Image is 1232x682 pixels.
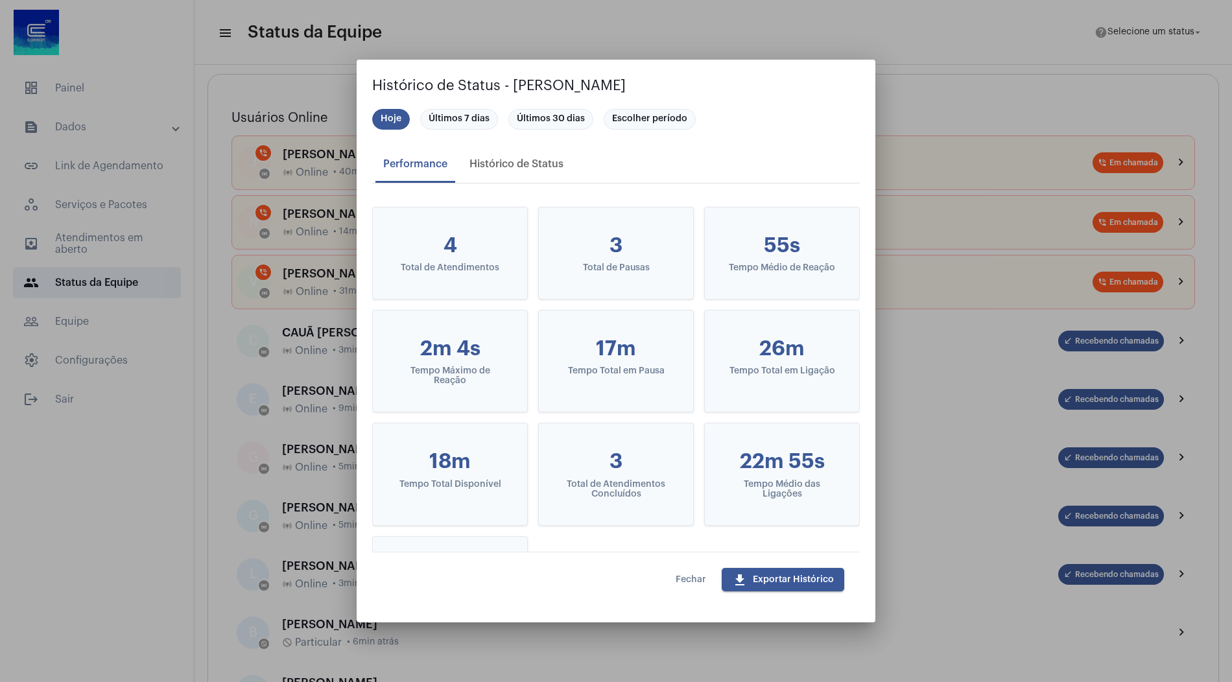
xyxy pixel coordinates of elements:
button: Exportar Histórico [722,568,844,591]
div: Tempo Total em Ligação [726,366,838,376]
div: 18m [394,449,506,474]
span: Exportar Histórico [732,575,834,584]
mat-chip: Hoje [372,109,410,130]
div: Tempo Médio de Reação [726,263,838,273]
div: Total de Atendimentos Concluídos [560,480,672,499]
span: Fechar [676,575,706,584]
div: 26m [726,336,838,361]
div: Tempo Médio das Ligações [726,480,838,499]
div: 2m 4s [394,336,506,361]
mat-chip: Últimos 30 dias [508,109,593,130]
div: Tempo Máximo de Reação [394,366,506,386]
div: 4 [394,233,506,258]
mat-chip: Escolher período [604,109,696,130]
div: Tempo Total Disponível [394,480,506,489]
div: 22m 55s [726,449,838,474]
div: Total de Atendimentos [394,263,506,273]
div: Tempo Total em Pausa [560,366,672,376]
mat-chip-list: Seleção de período [372,106,860,132]
mat-icon: download [732,572,748,588]
div: Performance [383,158,447,170]
div: 55s [726,233,838,258]
mat-chip: Últimos 7 dias [420,109,498,130]
div: 3 [560,233,672,258]
div: Histórico de Status [469,158,563,170]
div: Total de Pausas [560,263,672,273]
div: 17m [560,336,672,361]
h2: Histórico de Status - [PERSON_NAME] [372,75,860,96]
div: 3 [560,449,672,474]
button: Fechar [665,568,717,591]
